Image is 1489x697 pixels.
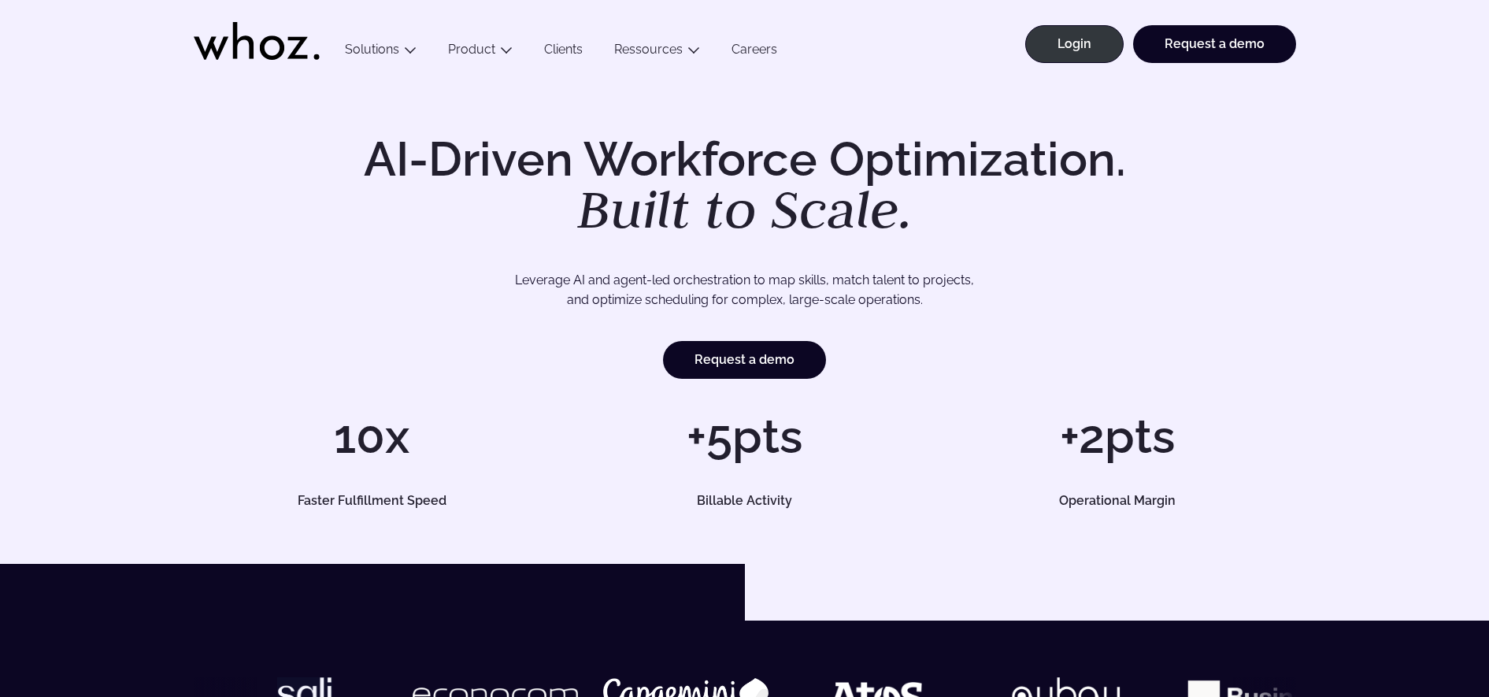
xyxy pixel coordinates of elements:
[663,341,826,379] a: Request a demo
[432,42,528,63] button: Product
[1025,25,1124,63] a: Login
[598,42,716,63] button: Ressources
[577,174,913,243] em: Built to Scale.
[448,42,495,57] a: Product
[614,42,683,57] a: Ressources
[342,135,1148,236] h1: AI-Driven Workforce Optimization.
[528,42,598,63] a: Clients
[566,413,923,460] h1: +5pts
[211,495,532,507] h5: Faster Fulfillment Speed
[329,42,432,63] button: Solutions
[584,495,906,507] h5: Billable Activity
[1133,25,1296,63] a: Request a demo
[957,495,1278,507] h5: Operational Margin
[939,413,1295,460] h1: +2pts
[194,413,550,460] h1: 10x
[249,270,1241,310] p: Leverage AI and agent-led orchestration to map skills, match talent to projects, and optimize sch...
[716,42,793,63] a: Careers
